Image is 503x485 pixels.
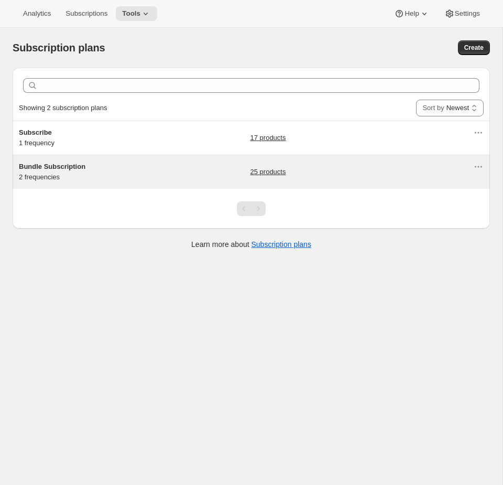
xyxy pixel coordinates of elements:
span: Subscribe [19,128,52,136]
a: Subscription plans [251,240,311,249]
button: Settings [438,6,486,21]
button: Subscriptions [59,6,114,21]
span: Subscription plans [13,42,105,53]
button: Create [458,40,490,55]
div: 1 frequency [19,127,150,148]
span: Help [404,9,419,18]
button: Analytics [17,6,57,21]
span: Create [464,44,484,52]
button: Help [388,6,435,21]
a: 17 products [250,133,286,143]
button: Tools [116,6,157,21]
a: 25 products [250,167,286,177]
p: Learn more about [191,239,311,250]
span: Bundle Subscription [19,163,85,170]
span: Showing 2 subscription plans [19,104,107,112]
span: Analytics [23,9,51,18]
span: Tools [122,9,140,18]
span: Settings [455,9,480,18]
nav: Pagination [237,201,266,216]
div: 2 frequencies [19,161,150,182]
button: Actions for Bundle Subscription [471,159,486,174]
button: Actions for Subscribe [471,125,486,140]
span: Subscriptions [65,9,107,18]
